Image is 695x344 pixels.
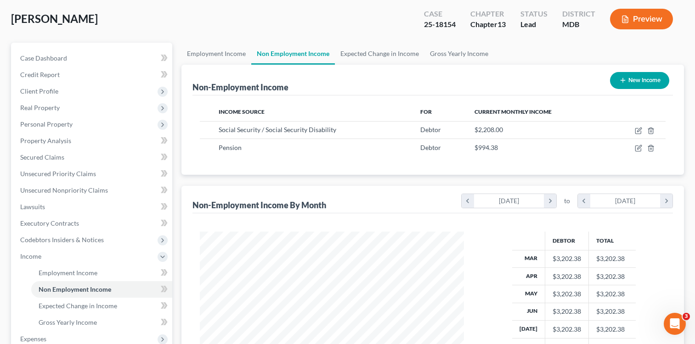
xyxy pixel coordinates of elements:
[13,199,172,215] a: Lawsuits
[553,325,581,334] div: $3,202.38
[20,170,96,178] span: Unsecured Priority Claims
[545,232,589,250] th: Debtor
[13,166,172,182] a: Unsecured Priority Claims
[20,137,71,144] span: Property Analysis
[553,307,581,316] div: $3,202.38
[192,200,326,211] div: Non-Employment Income By Month
[664,313,686,335] iframe: Intercom live chat
[564,196,570,205] span: to
[20,54,67,62] span: Case Dashboard
[683,313,690,320] span: 3
[589,303,636,320] td: $3,202.38
[39,318,97,326] span: Gross Yearly Income
[475,144,498,151] span: $994.38
[562,19,595,30] div: MDB
[20,236,104,244] span: Codebtors Insiders & Notices
[31,298,172,314] a: Expected Change in Income
[13,149,172,166] a: Secured Claims
[589,321,636,338] td: $3,202.38
[31,281,172,298] a: Non Employment Income
[589,232,636,250] th: Total
[11,12,98,25] span: [PERSON_NAME]
[497,20,506,28] span: 13
[553,289,581,299] div: $3,202.38
[553,272,581,281] div: $3,202.38
[520,19,548,30] div: Lead
[13,215,172,232] a: Executory Contracts
[424,9,456,19] div: Case
[13,50,172,67] a: Case Dashboard
[20,153,64,161] span: Secured Claims
[590,194,661,208] div: [DATE]
[420,126,441,133] span: Debtor
[251,43,335,65] a: Non Employment Income
[219,108,265,115] span: Income Source
[660,194,672,208] i: chevron_right
[474,194,544,208] div: [DATE]
[13,133,172,149] a: Property Analysis
[420,144,441,151] span: Debtor
[512,321,545,338] th: [DATE]
[589,267,636,285] td: $3,202.38
[420,108,432,115] span: For
[219,144,242,151] span: Pension
[589,285,636,303] td: $3,202.38
[20,104,60,111] span: Real Property
[20,335,46,343] span: Expenses
[39,285,111,293] span: Non Employment Income
[512,250,545,267] th: Mar
[424,43,494,65] a: Gross Yearly Income
[219,126,336,133] span: Social Security / Social Security Disability
[520,9,548,19] div: Status
[13,182,172,199] a: Unsecured Nonpriority Claims
[475,126,503,133] span: $2,208.00
[20,252,41,260] span: Income
[39,269,97,277] span: Employment Income
[39,302,117,310] span: Expected Change in Income
[470,19,506,30] div: Chapter
[462,194,474,208] i: chevron_left
[544,194,556,208] i: chevron_right
[589,250,636,267] td: $3,202.38
[610,72,669,89] button: New Income
[610,9,673,29] button: Preview
[553,254,581,263] div: $3,202.38
[475,108,552,115] span: Current Monthly Income
[335,43,424,65] a: Expected Change in Income
[20,71,60,78] span: Credit Report
[562,9,595,19] div: District
[424,19,456,30] div: 25-18154
[20,186,108,194] span: Unsecured Nonpriority Claims
[20,120,73,128] span: Personal Property
[20,219,79,227] span: Executory Contracts
[512,303,545,320] th: Jun
[192,82,288,93] div: Non-Employment Income
[470,9,506,19] div: Chapter
[13,67,172,83] a: Credit Report
[31,265,172,281] a: Employment Income
[31,314,172,331] a: Gross Yearly Income
[512,267,545,285] th: Apr
[20,87,58,95] span: Client Profile
[20,203,45,211] span: Lawsuits
[578,194,590,208] i: chevron_left
[181,43,251,65] a: Employment Income
[512,285,545,303] th: May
